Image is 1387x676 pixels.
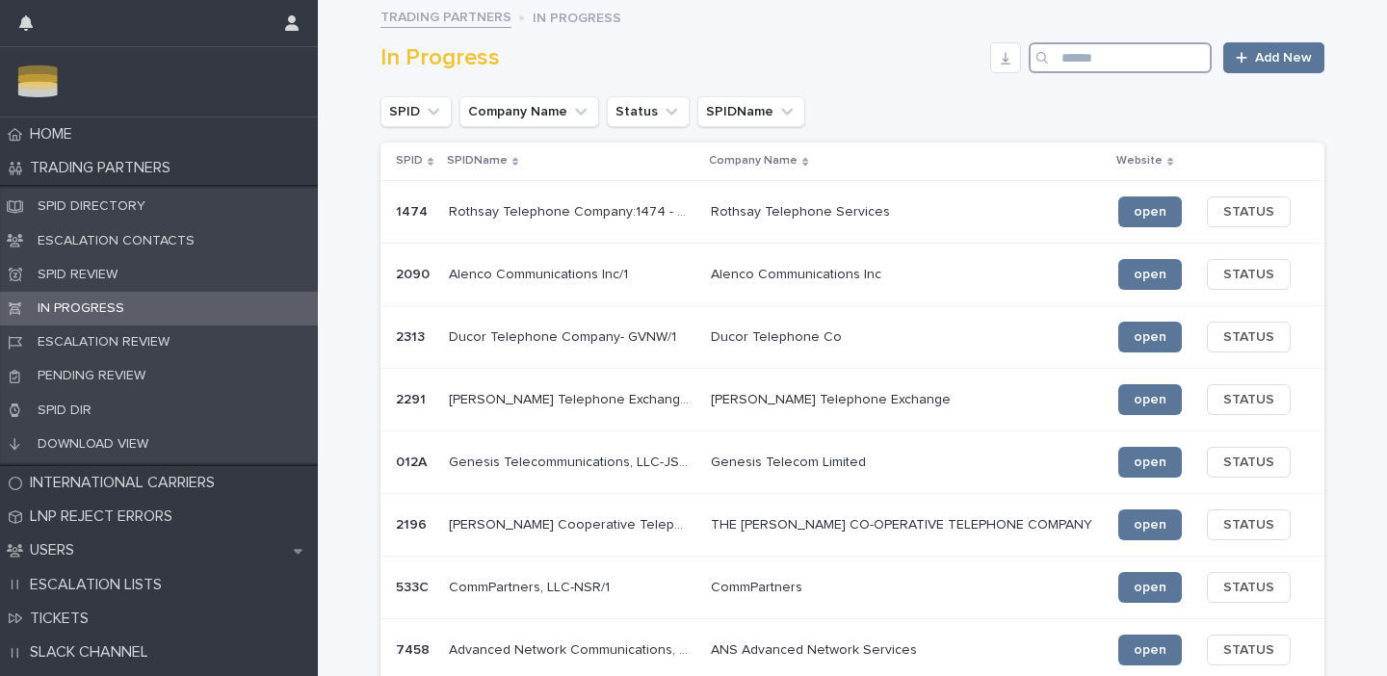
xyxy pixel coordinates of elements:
p: Genesis Telecommunications, LLC-JSI/1 [449,450,693,472]
span: Add New [1255,51,1312,65]
button: STATUS [1207,322,1291,352]
p: 2090 [396,262,433,284]
p: SLACK CHANNEL [22,643,164,662]
p: CommPartners [711,575,806,597]
span: open [1134,643,1166,657]
span: STATUS [1223,265,1274,284]
a: open [1118,384,1182,415]
tr: 012A012A Genesis Telecommunications, LLC-JSI/1Genesis Telecommunications, LLC-JSI/1 Genesis Telec... [380,431,1324,494]
p: CommPartners, LLC-NSR/1 [449,575,614,597]
span: open [1134,581,1166,594]
a: open [1118,447,1182,478]
p: DOWNLOAD VIEW [22,435,164,454]
button: STATUS [1207,509,1291,540]
a: open [1118,196,1182,227]
a: TRADING PARTNERS [380,4,511,28]
span: open [1134,393,1166,406]
span: open [1134,205,1166,219]
p: SPID DIR [22,402,107,420]
p: Company Name [709,148,798,174]
button: SPID [380,96,452,127]
p: Alenco Communications Inc/1 [449,262,632,284]
span: open [1134,518,1166,532]
p: 1474 [396,199,432,221]
p: TICKETS [22,610,104,628]
tr: 22912291 [PERSON_NAME] Telephone Exchange, Inc-GVNW/1[PERSON_NAME] Telephone Exchange, Inc-GVNW/1... [380,369,1324,431]
tr: 21962196 [PERSON_NAME] Cooperative Telephone Co./1[PERSON_NAME] Cooperative Telephone Co./1 THE [... [380,494,1324,557]
p: [PERSON_NAME] Cooperative Telephone Co./1 [449,512,693,534]
p: IN PROGRESS [533,5,621,28]
p: Genesis Telecom Limited [711,450,870,472]
p: SPIDName [447,148,508,174]
p: Ducor Telephone Co [711,325,846,347]
button: Company Name [459,96,599,127]
button: STATUS [1207,447,1291,478]
p: 2196 [396,512,431,534]
p: INTERNATIONAL CARRIERS [22,474,230,492]
p: IN PROGRESS [22,299,140,318]
a: Add New [1223,42,1324,73]
tr: 20902090 Alenco Communications Inc/1Alenco Communications Inc/1 Alenco Communications IncAlenco C... [380,244,1324,306]
p: SPID DIRECTORY [22,197,161,216]
p: [PERSON_NAME] Telephone Exchange [711,387,955,409]
p: USERS [22,541,90,559]
span: open [1134,455,1166,469]
p: THE [PERSON_NAME] CO-OPERATIVE TELEPHONE COMPANY [711,512,1096,534]
p: Website [1116,148,1163,174]
p: Advanced Network Communications, LLC/1 [449,637,693,660]
button: SPIDName [697,96,805,127]
button: STATUS [1207,635,1291,665]
p: Alenco Communications Inc [711,262,885,284]
tr: 533C533C CommPartners, LLC-NSR/1CommPartners, LLC-NSR/1 CommPartnersCommPartners openSTATUS [380,557,1324,619]
a: open [1118,572,1182,603]
span: STATUS [1223,453,1274,472]
span: STATUS [1223,515,1274,534]
p: 533C [396,575,432,597]
p: SPID [396,148,423,174]
span: STATUS [1223,640,1274,660]
button: STATUS [1207,384,1291,415]
img: 8jvmU2ehTfO3R9mICSci [15,63,61,101]
p: ESCALATION CONTACTS [22,232,210,250]
p: Dubois Telephone Exchange, Inc-GVNW/1 [449,387,693,409]
a: open [1118,635,1182,665]
button: Status [607,96,690,127]
p: 012A [396,450,431,472]
tr: 14741474 Rothsay Telephone Company:1474 - NSR/1Rothsay Telephone Company:1474 - NSR/1 Rothsay Tel... [380,181,1324,244]
p: 7458 [396,637,433,660]
p: SPID REVIEW [22,266,133,284]
p: 2313 [396,325,429,347]
button: STATUS [1207,259,1291,290]
p: HOME [22,125,88,143]
p: PENDING REVIEW [22,367,161,385]
a: open [1118,259,1182,290]
h1: In Progress [380,44,982,72]
p: ANS Advanced Network Services [711,637,921,660]
p: Rothsay Telephone Company:1474 - NSR/1 [449,199,693,221]
button: STATUS [1207,572,1291,603]
input: Search [1029,42,1212,73]
span: STATUS [1223,202,1274,221]
p: ESCALATION REVIEW [22,333,185,351]
span: STATUS [1223,390,1274,409]
span: STATUS [1223,327,1274,347]
a: open [1118,322,1182,352]
button: STATUS [1207,196,1291,227]
span: open [1134,330,1166,344]
span: STATUS [1223,578,1274,597]
span: open [1134,268,1166,281]
p: ESCALATION LISTS [22,576,177,594]
p: Ducor Telephone Company- GVNW/1 [449,325,680,347]
tr: 23132313 Ducor Telephone Company- GVNW/1Ducor Telephone Company- GVNW/1 Ducor Telephone CoDucor T... [380,306,1324,369]
p: 2291 [396,387,430,409]
p: Rothsay Telephone Services [711,199,894,221]
p: TRADING PARTNERS [22,159,186,177]
p: LNP REJECT ERRORS [22,507,188,526]
a: open [1118,509,1182,540]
